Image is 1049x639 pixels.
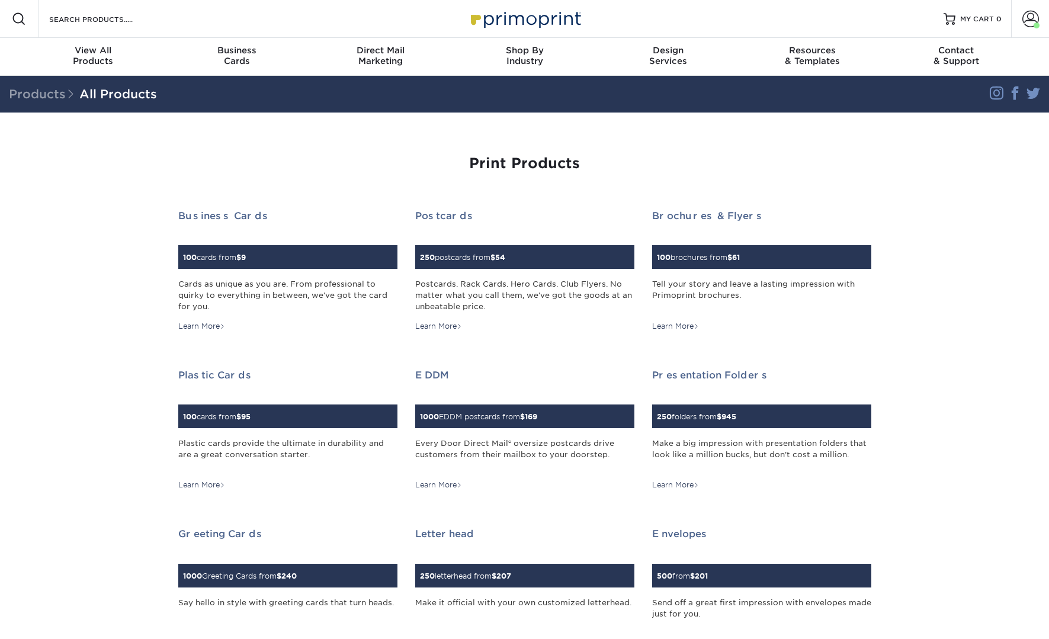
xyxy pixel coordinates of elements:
[178,480,225,490] div: Learn More
[466,6,584,31] img: Primoprint
[740,45,884,66] div: & Templates
[183,571,202,580] span: 1000
[21,45,165,66] div: Products
[309,45,453,56] span: Direct Mail
[415,321,462,332] div: Learn More
[165,38,309,76] a: BusinessCards
[277,571,281,580] span: $
[309,38,453,76] a: Direct MailMarketing
[727,253,732,262] span: $
[178,210,397,221] h2: Business Cards
[652,528,871,540] h2: Envelopes
[183,412,251,421] small: cards from
[732,253,740,262] span: 61
[525,412,537,421] span: 169
[415,480,462,490] div: Learn More
[652,238,653,239] img: Brochures & Flyers
[420,571,435,580] span: 250
[652,210,871,221] h2: Brochures & Flyers
[996,15,1002,23] span: 0
[178,397,179,398] img: Plastic Cards
[596,38,740,76] a: DesignServices
[453,45,596,56] span: Shop By
[415,210,634,221] h2: Postcards
[884,45,1028,56] span: Contact
[652,438,871,472] div: Make a big impression with presentation folders that look like a million bucks, but don't cost a ...
[79,87,157,101] a: All Products
[415,210,634,332] a: Postcards 250postcards from$54 Postcards. Rack Cards. Hero Cards. Club Flyers. No matter what you...
[717,412,721,421] span: $
[165,45,309,66] div: Cards
[183,412,197,421] span: 100
[165,45,309,56] span: Business
[178,278,397,313] div: Cards as unique as you are. From professional to quirky to everything in between, we've got the c...
[690,571,695,580] span: $
[415,397,416,398] img: EDDM
[241,412,251,421] span: 95
[241,253,246,262] span: 9
[281,571,297,580] span: 240
[652,278,871,313] div: Tell your story and leave a lasting impression with Primoprint brochures.
[884,38,1028,76] a: Contact& Support
[236,253,241,262] span: $
[415,438,634,472] div: Every Door Direct Mail® oversize postcards drive customers from their mailbox to your doorstep.
[740,38,884,76] a: Resources& Templates
[695,571,708,580] span: 201
[652,321,699,332] div: Learn More
[657,253,671,262] span: 100
[415,370,634,491] a: EDDM 1000EDDM postcards from$169 Every Door Direct Mail® oversize postcards drive customers from ...
[183,571,297,580] small: Greeting Cards from
[657,412,672,421] span: 250
[740,45,884,56] span: Resources
[183,253,246,262] small: cards from
[453,38,596,76] a: Shop ByIndustry
[596,45,740,56] span: Design
[721,412,736,421] span: 945
[652,480,699,490] div: Learn More
[420,571,511,580] small: letterhead from
[492,571,496,580] span: $
[178,370,397,381] h2: Plastic Cards
[178,321,225,332] div: Learn More
[178,370,397,491] a: Plastic Cards 100cards from$95 Plastic cards provide the ultimate in durability and are a great c...
[420,412,537,421] small: EDDM postcards from
[884,45,1028,66] div: & Support
[420,253,505,262] small: postcards from
[178,210,397,332] a: Business Cards 100cards from$9 Cards as unique as you are. From professional to quirky to everyth...
[652,370,871,491] a: Presentation Folders 250folders from$945 Make a big impression with presentation folders that loo...
[178,438,397,472] div: Plastic cards provide the ultimate in durability and are a great conversation starter.
[178,597,397,631] div: Say hello in style with greeting cards that turn heads.
[652,397,653,398] img: Presentation Folders
[415,597,634,631] div: Make it official with your own customized letterhead.
[652,370,871,381] h2: Presentation Folders
[495,253,505,262] span: 54
[420,253,435,262] span: 250
[309,45,453,66] div: Marketing
[420,412,439,421] span: 1000
[520,412,525,421] span: $
[657,253,740,262] small: brochures from
[596,45,740,66] div: Services
[496,571,511,580] span: 207
[652,597,871,631] div: Send off a great first impression with envelopes made just for you.
[657,571,708,580] small: from
[657,412,736,421] small: folders from
[48,12,163,26] input: SEARCH PRODUCTS.....
[453,45,596,66] div: Industry
[415,238,416,239] img: Postcards
[236,412,241,421] span: $
[490,253,495,262] span: $
[9,87,79,101] span: Products
[21,38,165,76] a: View AllProducts
[183,253,197,262] span: 100
[415,278,634,313] div: Postcards. Rack Cards. Hero Cards. Club Flyers. No matter what you call them, we've got the goods...
[657,571,672,580] span: 500
[415,528,634,540] h2: Letterhead
[178,155,871,172] h1: Print Products
[652,210,871,332] a: Brochures & Flyers 100brochures from$61 Tell your story and leave a lasting impression with Primo...
[178,238,179,239] img: Business Cards
[415,370,634,381] h2: EDDM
